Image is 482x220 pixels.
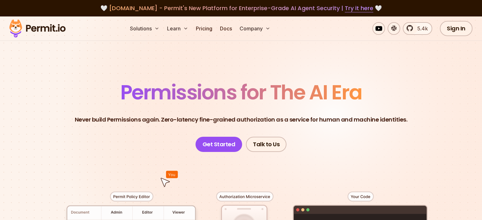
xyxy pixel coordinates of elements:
[237,22,273,35] button: Company
[217,22,235,35] a: Docs
[6,18,68,39] img: Permit logo
[164,22,191,35] button: Learn
[127,22,162,35] button: Solutions
[246,137,286,152] a: Talk to Us
[196,137,242,152] a: Get Started
[120,78,362,106] span: Permissions for The AI Era
[345,4,373,12] a: Try it here
[75,115,408,124] p: Never build Permissions again. Zero-latency fine-grained authorization as a service for human and...
[403,22,432,35] a: 5.4k
[414,25,428,32] span: 5.4k
[440,21,472,36] a: Sign In
[193,22,215,35] a: Pricing
[15,4,467,13] div: 🤍 🤍
[109,4,373,12] span: [DOMAIN_NAME] - Permit's New Platform for Enterprise-Grade AI Agent Security |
